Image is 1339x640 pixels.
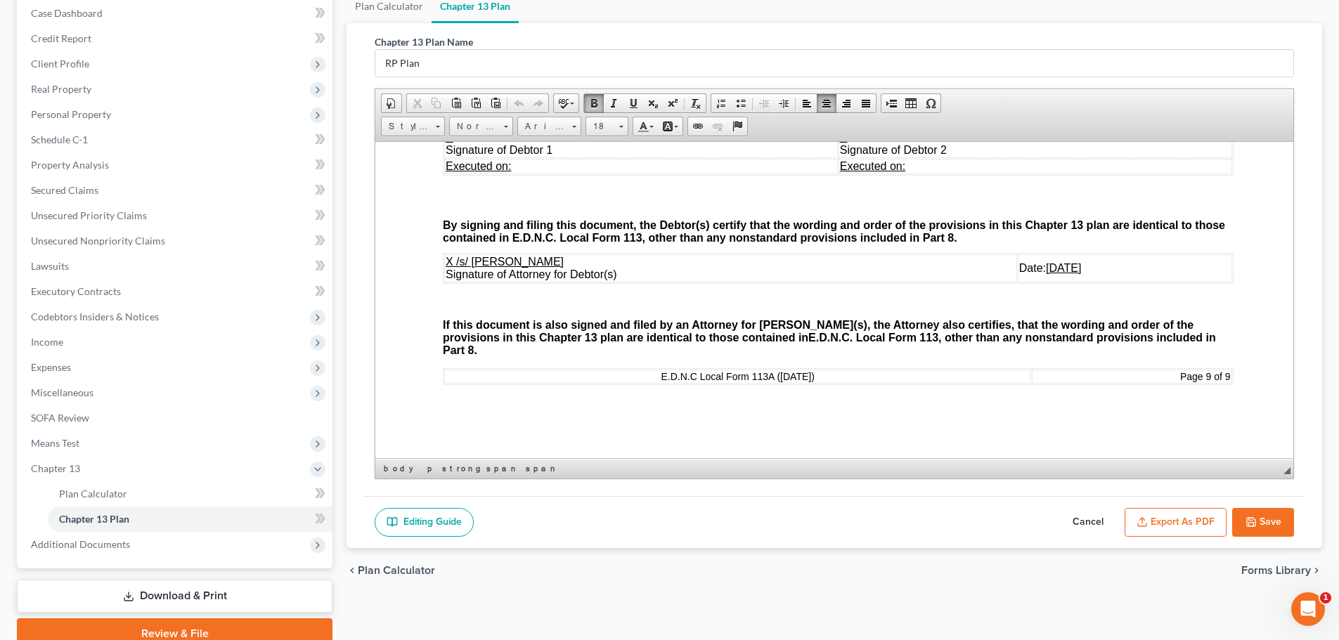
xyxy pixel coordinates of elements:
[31,285,121,297] span: Executory Contracts
[31,311,159,322] span: Codebtors Insiders & Notices
[31,235,165,247] span: Unsecured Nonpriority Claims
[671,120,706,132] u: [DATE]
[382,94,401,112] a: Document Properties
[20,1,332,26] a: Case Dashboard
[688,117,708,136] a: Link
[31,437,79,449] span: Means Test
[805,229,855,240] span: Page 9 of 9
[1241,565,1311,576] span: Forms Library
[1320,592,1331,603] span: 1
[382,117,431,136] span: Styles
[449,117,513,136] a: Normal
[921,94,940,112] a: Insert Special Character
[425,462,438,476] a: p element
[623,94,643,112] a: Underline
[1232,508,1294,537] button: Save
[31,7,103,19] span: Case Dashboard
[446,94,466,112] a: Paste
[817,94,836,112] a: Center
[518,117,567,136] span: Arial
[67,77,850,102] b: By signing and filing this document, the Debtor(s) certify that the wording and order of the prov...
[517,117,581,136] a: Arial
[658,117,683,136] a: Background Color
[1241,565,1322,576] button: Forms Library chevron_right
[484,462,522,476] a: span element
[31,462,80,474] span: Chapter 13
[1283,467,1291,474] span: Resize
[754,94,774,112] a: Decrease Indent
[375,50,1293,77] input: Enter name...
[31,83,91,95] span: Real Property
[375,142,1293,458] iframe: Rich Text Editor, document-ckeditor
[644,120,706,132] span: Date:
[523,462,561,476] a: span element
[31,159,109,171] span: Property Analysis
[901,94,921,112] a: Table
[881,94,901,112] a: Insert Page Break for Printing
[633,117,658,136] a: Text Color
[20,254,332,279] a: Lawsuits
[59,513,129,525] span: Chapter 13 Plan
[731,94,751,112] a: Insert/Remove Bulleted List
[797,94,817,112] a: Align Left
[20,152,332,178] a: Property Analysis
[31,133,88,145] span: Schedule C-1
[31,260,69,272] span: Lawsuits
[20,203,332,228] a: Unsecured Priority Claims
[20,178,332,203] a: Secured Claims
[604,94,623,112] a: Italic
[59,488,127,499] span: Plan Calculator
[529,94,548,112] a: Redo
[31,538,130,550] span: Additional Documents
[31,386,93,398] span: Miscellaneous
[20,26,332,51] a: Credit Report
[856,94,876,112] a: Justify
[347,565,435,576] button: chevron_left Plan Calculator
[70,114,188,126] u: X /s/ [PERSON_NAME]
[358,565,435,576] span: Plan Calculator
[584,94,604,112] a: Bold
[586,117,628,136] a: 18
[663,94,683,112] a: Superscript
[427,94,446,112] a: Copy
[31,108,111,120] span: Personal Property
[347,565,358,576] i: chevron_left
[31,58,89,70] span: Client Profile
[1291,592,1325,626] iframe: Intercom live chat
[450,117,499,136] span: Normal
[465,18,530,30] span: Executed on:
[70,18,136,30] span: Executed on:
[509,94,529,112] a: Undo
[686,94,706,112] a: Remove Format
[375,508,474,537] a: Editing Guide
[375,34,473,49] label: Chapter 13 Plan Name
[67,177,818,202] strong: If this document is also signed and filed by an Attorney for [PERSON_NAME](s), the Attorney also ...
[727,117,747,136] a: Anchor
[31,336,63,348] span: Income
[70,126,242,138] span: Signature of Attorney for Debtor(s)
[31,209,147,221] span: Unsecured Priority Claims
[1311,565,1322,576] i: chevron_right
[67,190,841,214] strong: E.D.N.C. Local Form 113, other than any nonstandard provisions included in Part 8.
[711,94,731,112] a: Insert/Remove Numbered List
[407,94,427,112] a: Cut
[554,94,578,112] a: Spell Checker
[643,94,663,112] a: Subscript
[1125,508,1227,537] button: Export as PDF
[836,94,856,112] a: Align Right
[1057,508,1119,537] button: Cancel
[439,462,482,476] a: strong element
[20,228,332,254] a: Unsecured Nonpriority Claims
[381,462,423,476] a: body element
[48,507,332,532] a: Chapter 13 Plan
[48,481,332,507] a: Plan Calculator
[31,361,71,373] span: Expenses
[20,279,332,304] a: Executory Contracts
[466,94,486,112] a: Paste as plain text
[17,580,332,613] a: Download & Print
[774,94,794,112] a: Increase Indent
[20,405,332,431] a: SOFA Review
[31,184,98,196] span: Secured Claims
[708,117,727,136] a: Unlink
[381,117,445,136] a: Styles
